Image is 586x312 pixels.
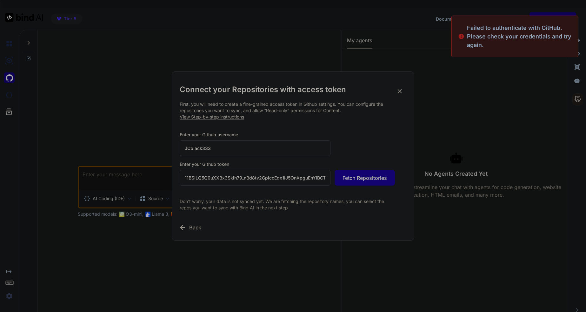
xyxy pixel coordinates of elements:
[180,114,244,119] span: View Step-by-step instructions
[189,224,201,231] h3: Back
[180,101,406,120] p: First, you will need to create a fine-grained access token in Github settings. You can configure ...
[343,174,387,182] span: Fetch Repositories
[335,170,395,186] button: Fetch Repositories
[458,24,464,49] img: alert
[180,198,395,211] p: Don't worry, your data is not synced yet. We are fetching the repository names, you can select th...
[180,140,330,156] input: Github Username
[180,161,406,167] h3: Enter your Github token
[467,24,574,49] p: Failed to authenticate with GitHub. Please check your credentials and try again.
[180,170,330,186] input: Github Token
[180,132,395,138] h3: Enter your Github username
[180,85,406,95] h2: Connect your Repositories with access token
